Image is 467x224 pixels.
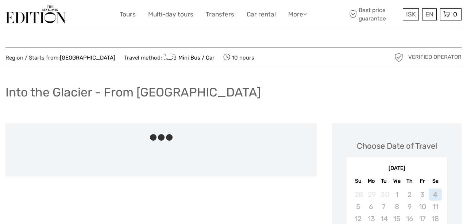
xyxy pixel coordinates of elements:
[403,201,416,213] div: Not available Thursday, October 9th, 2025
[422,8,437,20] div: EN
[148,9,193,20] a: Multi-day tours
[5,85,261,100] h1: Into the Glacier - From [GEOGRAPHIC_DATA]
[352,176,364,186] div: Su
[352,201,364,213] div: Not available Sunday, October 5th, 2025
[60,54,115,61] a: [GEOGRAPHIC_DATA]
[408,53,462,61] span: Verified Operator
[348,6,401,22] span: Best price guarantee
[206,9,234,20] a: Transfers
[365,189,378,201] div: Not available Monday, September 29th, 2025
[288,9,307,20] a: More
[365,201,378,213] div: Not available Monday, October 6th, 2025
[120,9,136,20] a: Tours
[429,189,441,201] div: Not available Saturday, October 4th, 2025
[406,11,416,18] span: ISK
[393,52,405,63] img: verified_operator_grey_128.png
[390,189,403,201] div: Not available Wednesday, October 1st, 2025
[365,176,378,186] div: Mo
[162,54,215,61] a: Mini Bus / Car
[403,176,416,186] div: Th
[352,189,364,201] div: Not available Sunday, September 28th, 2025
[403,189,416,201] div: Not available Thursday, October 2nd, 2025
[378,201,390,213] div: Not available Tuesday, October 7th, 2025
[416,176,429,186] div: Fr
[247,9,276,20] a: Car rental
[357,140,437,152] div: Choose Date of Travel
[5,54,115,62] span: Region / Starts from:
[416,201,429,213] div: Not available Friday, October 10th, 2025
[223,52,254,62] span: 10 hours
[429,201,441,213] div: Not available Saturday, October 11th, 2025
[378,189,390,201] div: Not available Tuesday, September 30th, 2025
[429,176,441,186] div: Sa
[124,52,215,62] span: Travel method:
[378,176,390,186] div: Tu
[5,5,66,23] img: The Reykjavík Edition
[347,165,447,172] div: [DATE]
[390,201,403,213] div: Not available Wednesday, October 8th, 2025
[416,189,429,201] div: Not available Friday, October 3rd, 2025
[452,11,458,18] span: 0
[390,176,403,186] div: We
